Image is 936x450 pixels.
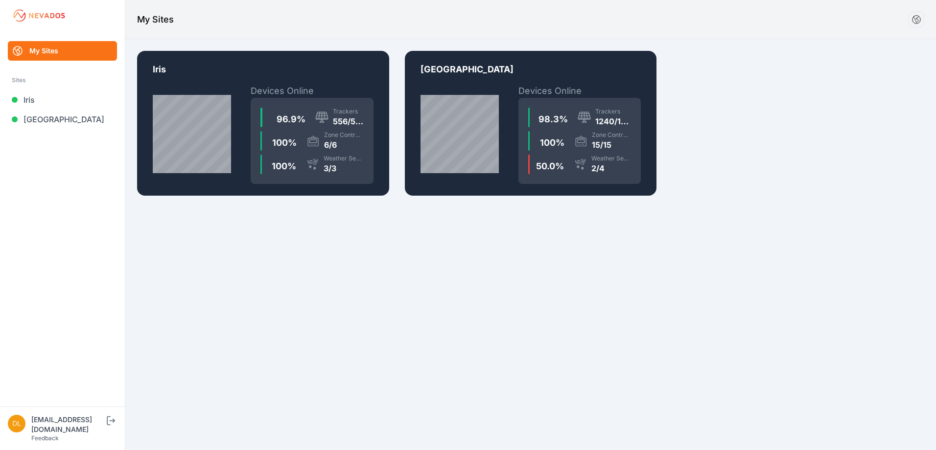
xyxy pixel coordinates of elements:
[137,51,389,196] a: LA-01
[153,63,374,84] p: Iris
[333,108,364,115] div: Trackers
[592,131,632,139] div: Zone Controllers
[333,115,364,127] div: 556/574
[324,155,364,162] div: Weather Sensors
[31,415,105,434] div: [EMAIL_ADDRESS][DOMAIN_NAME]
[324,131,364,139] div: Zone Controllers
[137,13,174,26] h1: My Sites
[31,434,59,442] a: Feedback
[405,51,657,196] a: LA-02
[251,84,374,98] h2: Devices Online
[536,161,564,171] span: 50.0 %
[595,115,632,127] div: 1240/1262
[595,108,632,115] div: Trackers
[12,8,67,23] img: Nevados
[324,139,364,151] div: 6/6
[12,74,113,86] div: Sites
[540,137,564,148] span: 100 %
[591,162,632,174] div: 2/4
[8,415,25,432] img: dlay@prim.com
[538,114,568,124] span: 98.3 %
[518,84,641,98] h2: Devices Online
[8,41,117,61] a: My Sites
[8,90,117,110] a: Iris
[421,63,641,84] p: [GEOGRAPHIC_DATA]
[8,110,117,129] a: [GEOGRAPHIC_DATA]
[591,155,632,162] div: Weather Sensors
[277,114,305,124] span: 96.9 %
[272,137,297,148] span: 100 %
[592,139,632,151] div: 15/15
[272,161,296,171] span: 100 %
[324,162,364,174] div: 3/3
